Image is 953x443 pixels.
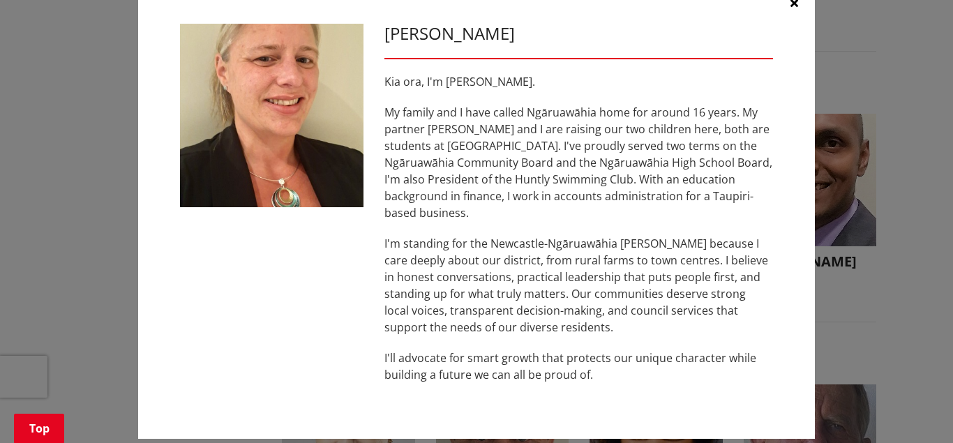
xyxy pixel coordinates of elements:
p: I'll advocate for smart growth that protects our unique character while building a future we can ... [384,350,773,383]
p: My family and I have called Ngāruawāhia home for around 16 years. My partner [PERSON_NAME] and I ... [384,104,773,221]
a: Top [14,414,64,443]
iframe: Messenger Launcher [889,384,939,435]
h3: [PERSON_NAME] [384,24,773,44]
img: WO-W-NN__FIRTH_D__FVQcs [180,24,363,207]
p: I'm standing for the Newcastle-Ngāruawāhia [PERSON_NAME] because I care deeply about our district... [384,235,773,336]
p: Kia ora, I'm [PERSON_NAME]. [384,73,773,90]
